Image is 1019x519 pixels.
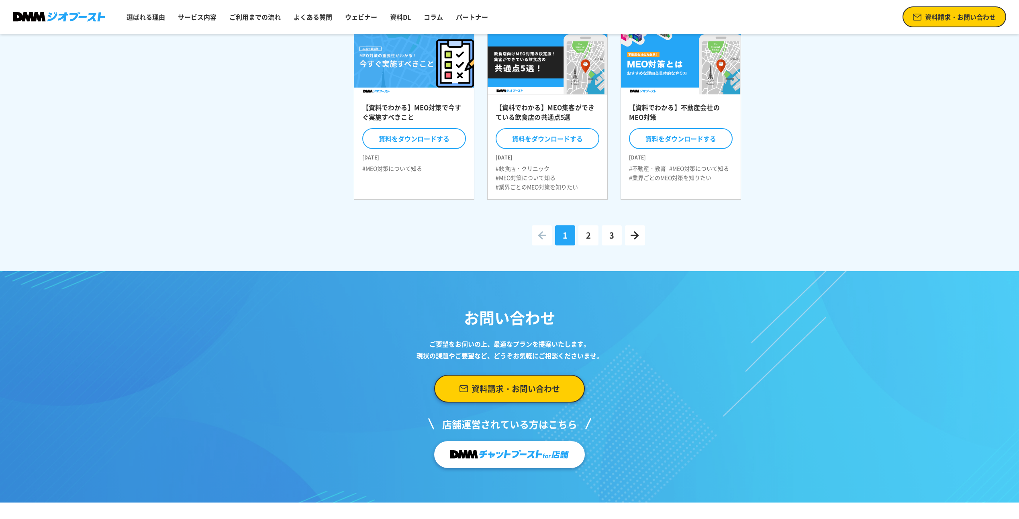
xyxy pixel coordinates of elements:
a: 資料請求・お問い合わせ [903,6,1006,27]
li: #MEO対策について知る [496,174,555,182]
a: 資料DL [387,9,414,25]
img: DMMジオブースト [13,12,105,22]
time: [DATE] [362,151,466,161]
li: #不動産・教育 [629,164,666,173]
a: 2 [578,225,598,245]
a: 【資料でわかる】MEO対策で今すぐ実施すべきこと 資料をダウンロードする [DATE] #MEO対策について知る [354,27,474,200]
span: 1 [563,229,568,241]
a: チャットブーストfor店舗 [434,441,585,468]
a: ご利用までの流れ [226,9,284,25]
li: #業界ごとのMEO対策を知りたい [629,174,711,182]
a: 【資料でわかる】不動産会社のMEO対策 資料をダウンロードする [DATE] #不動産・教育#MEO対策について知る#業界ごとのMEO対策を知りたい [621,27,741,200]
a: 選ばれる理由 [123,9,168,25]
h2: 【資料でわかる】MEO対策で今すぐ実施すべきこと [362,102,466,127]
p: 店舗運営されている方はこちら [428,415,592,441]
a: コラム [421,9,446,25]
li: #MEO対策について知る [362,164,422,173]
time: [DATE] [496,151,599,161]
a: 3 [602,225,622,245]
h2: 【資料でわかる】MEO集客ができている飲食店の共通点5選 [496,102,599,127]
li: #MEO対策について知る [669,164,729,173]
a: 資料請求・お問い合わせ [434,375,585,403]
h2: 【資料でわかる】不動産会社のMEO対策 [629,102,733,127]
button: 資料をダウンロードする [496,128,599,149]
a: 【資料でわかる】MEO集客ができている飲食店の共通点5選 資料をダウンロードする [DATE] #飲食店・クリニック#MEO対策について知る#業界ごとのMEO対策を知りたい [487,27,608,200]
span: 資料請求・お問い合わせ [472,381,560,396]
li: #業界ごとのMEO対策を知りたい [496,183,578,191]
time: [DATE] [629,151,733,161]
p: ご要望をお伺いの上、 最適なプランを提案いたします。 現状の課題やご要望など、 どうぞお気軽にご相談くださいませ。 [409,338,610,362]
a: 次のページへ進む [625,225,645,245]
li: #飲食店・クリニック [496,164,549,173]
span: 3 [609,229,614,241]
a: ウェビナー [342,9,380,25]
a: パートナー [453,9,491,25]
img: チャットブーストfor店舗 [450,447,569,462]
a: よくある質問 [290,9,335,25]
a: サービス内容 [175,9,220,25]
button: 資料をダウンロードする [629,128,733,149]
span: 2 [586,229,591,241]
span: 資料請求・お問い合わせ [925,12,996,22]
button: 資料をダウンロードする [362,128,466,149]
